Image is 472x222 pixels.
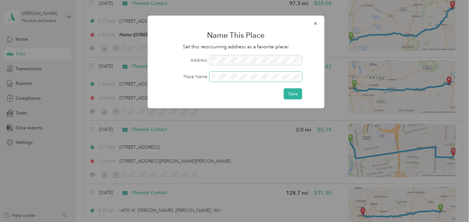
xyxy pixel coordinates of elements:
[157,73,207,80] label: Place Name
[436,186,472,222] iframe: Everlance-gr Chat Button Frame
[284,88,302,99] button: Save
[157,43,316,51] p: Set this reoccurring address as a favorite place:
[157,28,316,43] h1: Name This Place
[157,57,207,64] label: Address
